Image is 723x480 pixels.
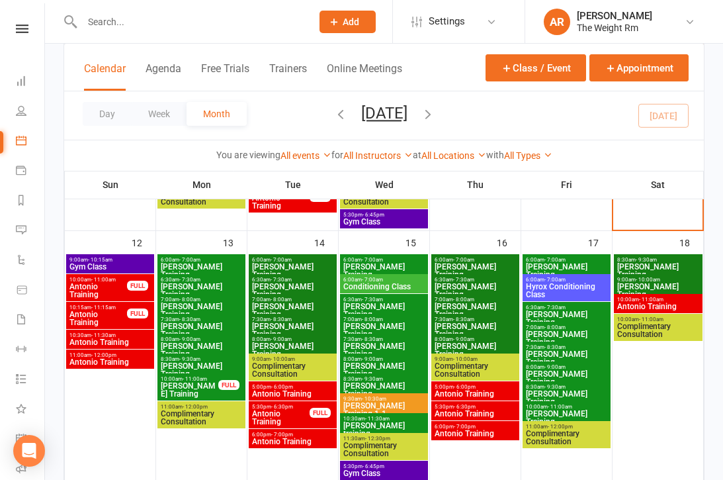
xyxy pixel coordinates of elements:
[160,190,243,206] span: Complimentary Consultation
[454,384,476,390] span: - 6:00pm
[343,297,425,303] span: 6:30am
[271,257,292,263] span: - 7:00am
[247,171,339,199] th: Tue
[525,390,608,406] span: [PERSON_NAME] Training
[525,277,608,283] span: 6:00am
[525,384,608,390] span: 8:30am
[160,404,243,410] span: 11:00am
[91,305,116,311] span: - 11:15am
[544,305,566,311] span: - 7:30am
[343,376,425,382] span: 8:30am
[525,364,608,370] span: 8:00am
[434,362,517,378] span: Complimentary Consultation
[639,316,663,322] span: - 11:00am
[331,150,343,160] strong: for
[343,322,425,338] span: [PERSON_NAME] Training
[271,316,292,322] span: - 8:30am
[544,324,566,330] span: - 8:00am
[160,263,243,279] span: [PERSON_NAME] Training
[251,336,334,342] span: 8:00am
[69,358,151,366] span: Antonio Training
[310,408,331,418] div: FULL
[525,370,608,386] span: [PERSON_NAME] Training
[589,54,689,81] button: Appointment
[16,187,46,216] a: Reports
[160,410,243,426] span: Complimentary Consultation
[78,13,302,31] input: Search...
[251,390,334,398] span: Antonio Training
[160,322,243,338] span: [PERSON_NAME] Training
[434,410,517,418] span: Antonio Training
[179,356,200,362] span: - 9:30am
[343,212,425,218] span: 5:30pm
[127,281,148,291] div: FULL
[365,436,390,442] span: - 12:30pm
[453,316,474,322] span: - 8:30am
[251,384,334,390] span: 5:00pm
[84,62,126,91] button: Calendar
[91,277,116,283] span: - 11:00am
[405,231,429,253] div: 15
[453,336,474,342] span: - 9:00am
[179,297,200,303] span: - 8:00am
[617,316,700,322] span: 10:00am
[434,342,517,358] span: [PERSON_NAME] Training
[69,277,128,283] span: 10:00am
[69,305,128,311] span: 10:15am
[636,257,657,263] span: - 9:30am
[271,277,292,283] span: - 7:30am
[251,297,334,303] span: 7:00am
[251,263,334,279] span: [PERSON_NAME] Training
[453,297,474,303] span: - 8:00am
[251,432,334,438] span: 6:00pm
[525,311,608,326] span: [PERSON_NAME] Training
[525,257,608,263] span: 6:00am
[251,283,334,299] span: [PERSON_NAME] Training
[362,376,383,382] span: - 9:30am
[343,316,425,322] span: 7:00am
[13,435,45,467] div: Open Intercom Messenger
[187,102,247,126] button: Month
[91,332,116,338] span: - 11:30am
[271,384,293,390] span: - 6:00pm
[548,404,572,410] span: - 11:00am
[179,316,200,322] span: - 8:30am
[251,322,334,338] span: [PERSON_NAME] Training
[160,382,219,398] span: [PERSON_NAME] Training
[271,297,292,303] span: - 8:00am
[362,463,384,469] span: - 6:45pm
[339,171,430,199] th: Wed
[251,404,310,410] span: 5:30pm
[69,257,151,263] span: 9:00am
[160,303,243,318] span: [PERSON_NAME] Training
[343,283,425,291] span: Conditioning Class
[160,342,243,358] span: [PERSON_NAME] Training
[251,410,310,426] span: Antonio Training
[421,150,486,161] a: All Locations
[544,257,566,263] span: - 7:00am
[362,257,383,263] span: - 7:00am
[453,257,474,263] span: - 7:00am
[343,382,425,398] span: [PERSON_NAME] Training
[183,404,208,410] span: - 12:00pm
[544,384,566,390] span: - 9:30am
[319,11,376,33] button: Add
[223,231,247,253] div: 13
[216,150,280,160] strong: You are viewing
[251,438,334,446] span: Antonio Training
[434,303,517,318] span: [PERSON_NAME] Training
[271,404,293,410] span: - 6:30pm
[362,277,383,283] span: - 7:00am
[362,212,384,218] span: - 6:45pm
[504,150,552,161] a: All Types
[434,384,517,390] span: 5:00pm
[434,336,517,342] span: 8:00am
[577,22,652,34] div: The Weight Rm
[16,97,46,127] a: People
[343,422,425,438] span: [PERSON_NAME] training
[251,362,334,378] span: Complimentary Consultation
[548,424,573,430] span: - 12:00pm
[365,416,390,422] span: - 11:30am
[617,322,700,338] span: Complimentary Consultation
[16,425,46,455] a: General attendance kiosk mode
